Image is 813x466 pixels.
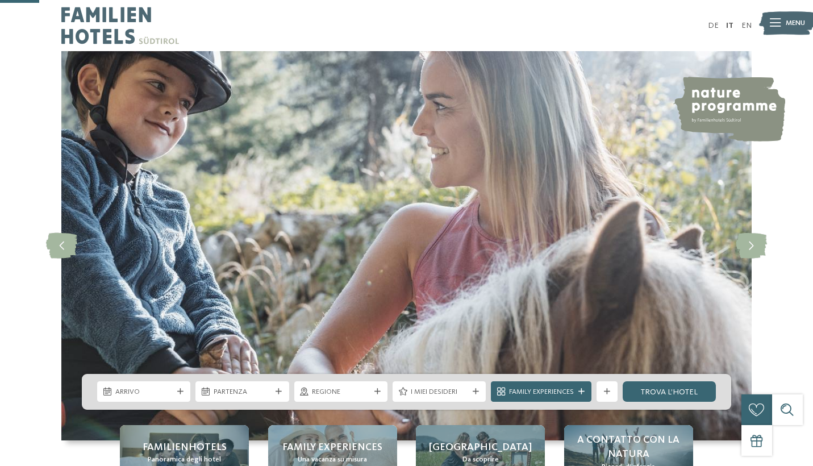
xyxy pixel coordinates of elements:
[282,440,382,455] span: Family experiences
[741,22,752,30] a: EN
[411,387,468,397] span: I miei desideri
[786,18,805,28] span: Menu
[115,387,173,397] span: Arrivo
[673,77,785,142] img: nature programme by Familienhotels Südtirol
[298,455,367,465] span: Una vacanza su misura
[429,440,532,455] span: [GEOGRAPHIC_DATA]
[462,455,499,465] span: Da scoprire
[61,51,752,440] img: Family hotel Alto Adige: the happy family places!
[726,22,733,30] a: IT
[148,455,221,465] span: Panoramica degli hotel
[574,433,683,461] span: A contatto con la natura
[312,387,369,397] span: Regione
[623,381,716,402] a: trova l’hotel
[708,22,719,30] a: DE
[143,440,227,455] span: Familienhotels
[214,387,271,397] span: Partenza
[509,387,574,397] span: Family Experiences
